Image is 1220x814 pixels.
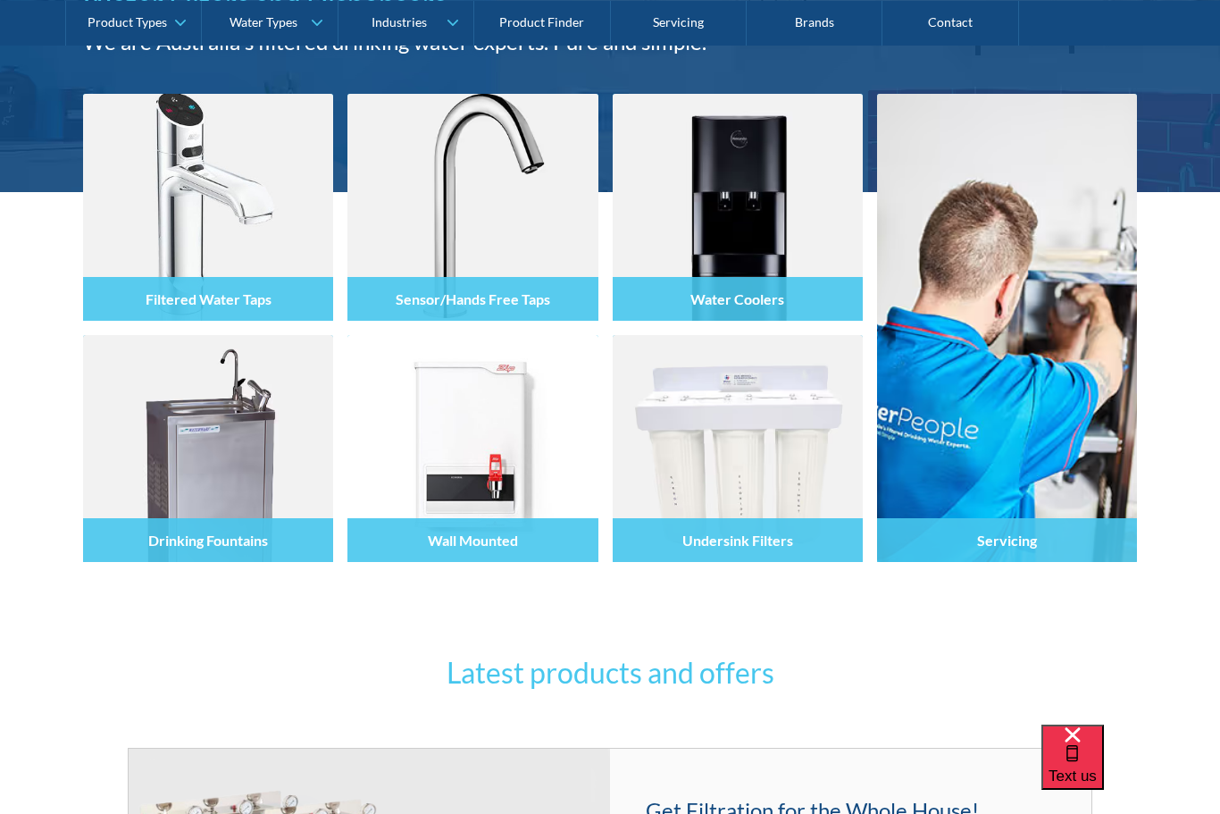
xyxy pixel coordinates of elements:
div: Industries [372,14,427,29]
div: Product Types [88,14,167,29]
h4: Sensor/Hands Free Taps [396,290,550,307]
h4: Undersink Filters [682,532,793,549]
h4: Wall Mounted [428,532,518,549]
img: Undersink Filters [613,335,863,562]
h4: Filtered Water Taps [146,290,272,307]
h4: Servicing [977,532,1037,549]
img: Water Coolers [613,94,863,321]
iframe: podium webchat widget bubble [1041,725,1220,814]
img: Drinking Fountains [83,335,333,562]
h4: Water Coolers [690,290,784,307]
div: Water Types [230,14,297,29]
h4: Drinking Fountains [148,532,268,549]
img: Filtered Water Taps [83,94,333,321]
h3: Latest products and offers [262,651,958,694]
img: Sensor/Hands Free Taps [347,94,597,321]
a: Servicing [877,94,1137,562]
img: Wall Mounted [347,335,597,562]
